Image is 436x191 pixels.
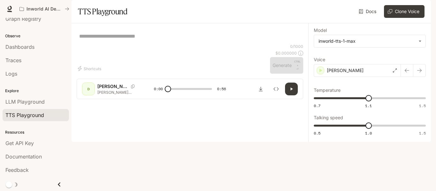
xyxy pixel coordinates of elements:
[275,50,297,56] p: $ 0.000000
[128,84,137,88] button: Copy Voice ID
[154,86,163,92] span: 0:00
[365,130,372,136] span: 1.0
[384,5,425,18] button: Clone Voice
[314,115,343,120] p: Talking speed
[319,38,415,44] div: inworld-tts-1-max
[290,44,303,49] p: 0 / 1000
[357,5,379,18] a: Docs
[97,90,139,95] p: [PERSON_NAME] [PERSON_NAME] [PERSON_NAME] was born at 2:47 AM on a cold March morning on [DATE] i...
[419,130,426,136] span: 1.5
[254,83,267,95] button: Download audio
[365,103,372,108] span: 1.1
[314,57,325,62] p: Voice
[314,28,327,33] p: Model
[97,83,128,90] p: [PERSON_NAME]
[327,67,364,74] p: [PERSON_NAME]
[83,84,94,94] div: D
[217,86,226,92] span: 0:56
[314,103,320,108] span: 0.7
[270,83,282,95] button: Inspect
[78,5,127,18] h1: TTS Playground
[77,63,104,74] button: Shortcuts
[314,88,341,92] p: Temperature
[26,6,62,12] p: Inworld AI Demos
[314,35,425,47] div: inworld-tts-1-max
[419,103,426,108] span: 1.5
[17,3,72,15] button: All workspaces
[314,130,320,136] span: 0.5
